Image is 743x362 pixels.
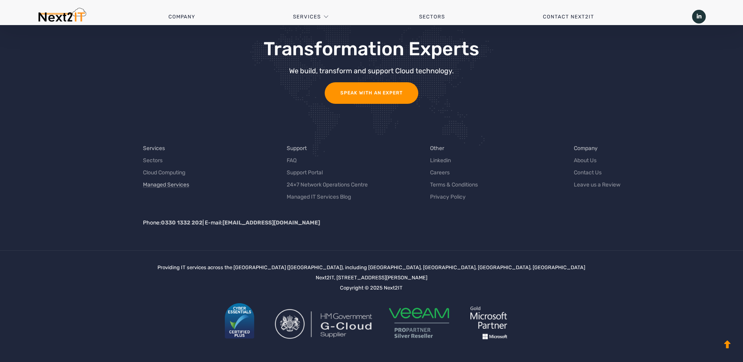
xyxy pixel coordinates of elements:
a: FAQ [287,156,296,165]
a: Speak with an Expert [325,82,418,104]
a: Contact Next2IT [494,5,643,29]
div: Providing IT services across the [GEOGRAPHIC_DATA] ([GEOGRAPHIC_DATA]), including [GEOGRAPHIC_DAT... [157,262,585,350]
a: Services [293,5,321,29]
a: Contact Us [574,168,602,177]
a: [EMAIL_ADDRESS][DOMAIN_NAME] [222,219,320,226]
h3: Transformation Experts [150,39,592,60]
a: Linkedin [430,156,451,165]
img: veeam-silver-propartner-510.png [386,307,452,339]
img: cyberessentials_certification-mark-plus_colour.png [225,303,254,338]
a: Cloud Computing [143,168,185,177]
img: Next2IT [37,8,86,25]
a: Terms & Conditions [430,181,478,189]
a: Managed IT Services Blog [287,193,351,201]
a: 24×7 Network Operations Centre [287,181,368,189]
a: Leave us a Review [574,181,620,189]
a: Managed Services [143,181,189,189]
a: Sectors [143,156,163,165]
a: Careers [430,168,450,177]
a: Support [287,144,307,152]
a: Company [574,144,598,152]
img: G-cloud-supplier-logo.png [275,309,373,339]
a: Services [143,144,165,152]
a: Company [119,5,244,29]
a: 0330 1332 202 [161,219,202,226]
a: Support Portal [287,168,323,177]
p: Phone: | E-mail: [143,219,711,227]
img: logo-whi.png [459,295,518,350]
div: We build, transform and support Cloud technology. [150,67,592,74]
a: Privacy Policy [430,193,466,201]
a: Sectors [370,5,494,29]
a: About Us [574,156,597,165]
a: Other [430,144,444,152]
